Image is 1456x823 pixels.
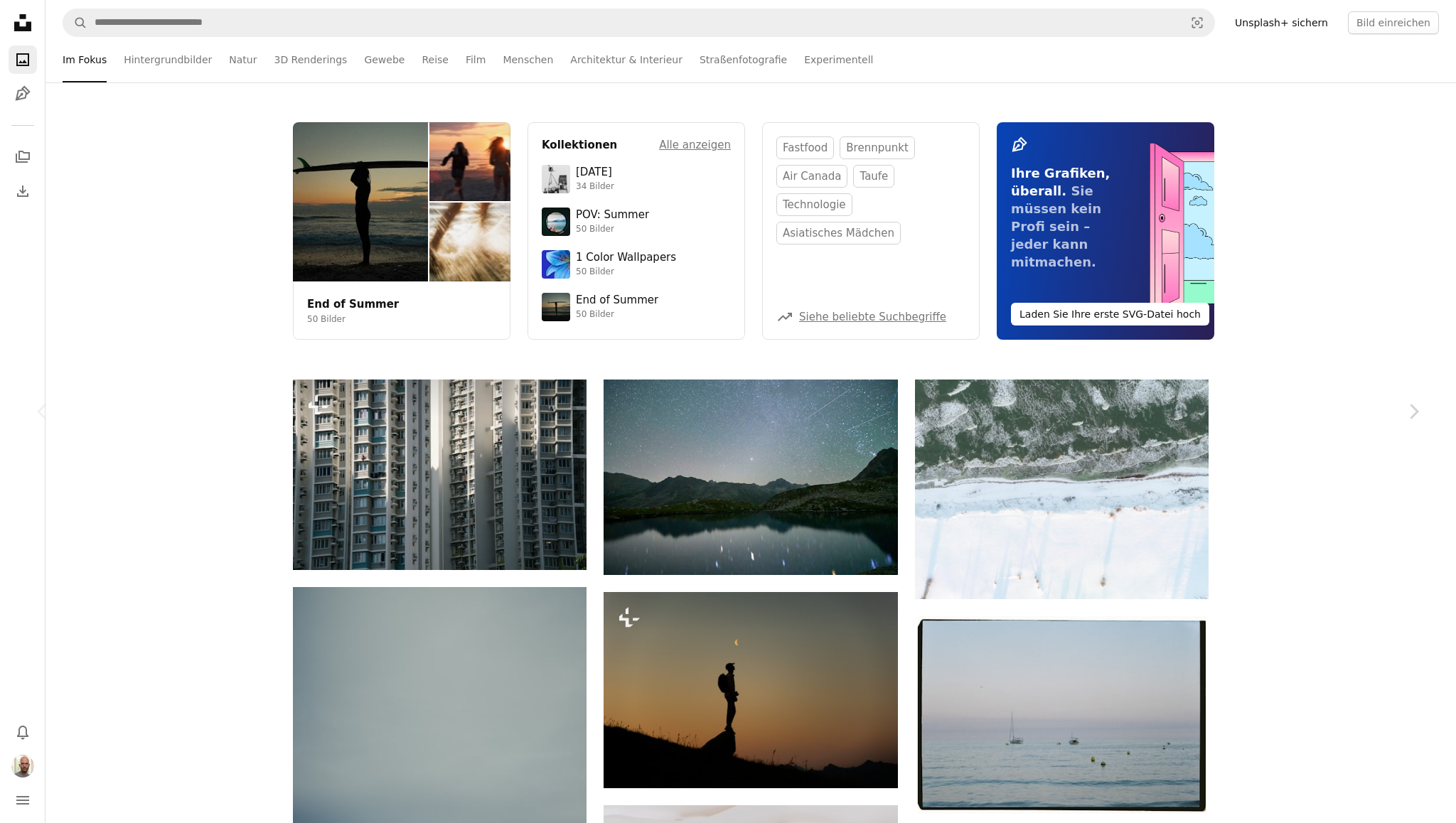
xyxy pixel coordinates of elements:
[915,483,1209,495] a: Schneebedeckte Landschaft mit gefrorenem Wasser
[9,752,37,780] button: Profil
[542,208,570,236] img: premium_photo-1753820185677-ab78a372b033
[364,37,405,82] a: Gewebe
[700,37,787,82] a: Straßenfotografie
[776,165,847,188] a: Air Canada
[274,37,347,82] a: 3D Renderings
[576,166,614,180] div: [DATE]
[542,165,731,193] a: [DATE]34 Bilder
[776,222,901,244] a: Asiatisches Mädchen
[570,37,682,82] a: Architektur & Interieur
[604,470,897,483] a: Sternenhimmel über einem ruhigen Bergsee
[776,136,834,159] a: Fastfood
[63,9,87,36] button: Unsplash suchen
[422,37,449,82] a: Reise
[1011,303,1209,326] button: Laden Sie Ihre erste SVG-Datei hoch
[466,37,486,82] a: Film
[1180,9,1214,36] button: Visuelle Suche
[915,380,1209,599] img: Schneebedeckte Landschaft mit gefrorenem Wasser
[307,298,399,311] a: End of Summer
[229,37,257,82] a: Natur
[542,250,731,279] a: 1 Color Wallpapers50 Bilder
[915,709,1209,721] a: Zwei Segelboote auf ruhigem Meerwasser in der Abenddämmerung
[503,37,553,82] a: Menschen
[9,143,37,171] a: Kollektionen
[576,309,658,321] div: 50 Bilder
[576,224,649,235] div: 50 Bilder
[799,311,946,323] a: Siehe beliebte Suchbegriffe
[576,208,649,222] div: POV: Summer
[915,616,1209,814] img: Zwei Segelboote auf ruhigem Meerwasser in der Abenddämmerung
[840,136,914,159] a: Brennpunkt
[542,250,570,279] img: premium_photo-1688045582333-c8b6961773e0
[576,181,614,193] div: 34 Bilder
[542,293,570,321] img: premium_photo-1754398386796-ea3dec2a6302
[576,251,676,265] div: 1 Color Wallpapers
[853,165,894,188] a: Taufe
[604,380,897,575] img: Sternenhimmel über einem ruhigen Bergsee
[9,80,37,108] a: Grafiken
[776,193,852,216] a: Technologie
[293,468,587,480] a: Hohe Mehrfamilienhäuser mit vielen Fenstern und Balkonen.
[124,37,212,82] a: Hintergrundbilder
[1348,11,1439,34] button: Bild einreichen
[9,177,37,205] a: Bisherige Downloads
[604,683,897,696] a: Silhouette eines Wanderers, der bei Sonnenuntergang auf den Mond schaut.
[659,136,731,154] a: Alle anzeigen
[604,592,897,787] img: Silhouette eines Wanderers, der bei Sonnenuntergang auf den Mond schaut.
[293,800,587,813] a: Surfer, der mit Surfbrett an einem nebligen Strand läuft
[804,37,873,82] a: Experimentell
[576,267,676,278] div: 50 Bilder
[576,294,658,308] div: End of Summer
[9,45,37,74] a: Fotos
[63,9,1215,37] form: Finden Sie Bildmaterial auf der ganzen Webseite
[9,786,37,814] button: Menü
[542,165,570,193] img: photo-1682590564399-95f0109652fe
[1011,183,1101,269] span: Sie müssen kein Profi sein – jeder kann mitmachen.
[542,208,731,236] a: POV: Summer50 Bilder
[1226,11,1337,34] a: Unsplash+ sichern
[9,718,37,746] button: Benachrichtigungen
[293,380,587,570] img: Hohe Mehrfamilienhäuser mit vielen Fenstern und Balkonen.
[1011,166,1110,198] span: Ihre Grafiken, überall.
[11,755,34,778] img: Avatar von Benutzer Philipp Degenhardt
[542,136,617,154] h4: Kollektionen
[542,293,731,321] a: End of Summer50 Bilder
[1371,343,1456,480] a: Weiter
